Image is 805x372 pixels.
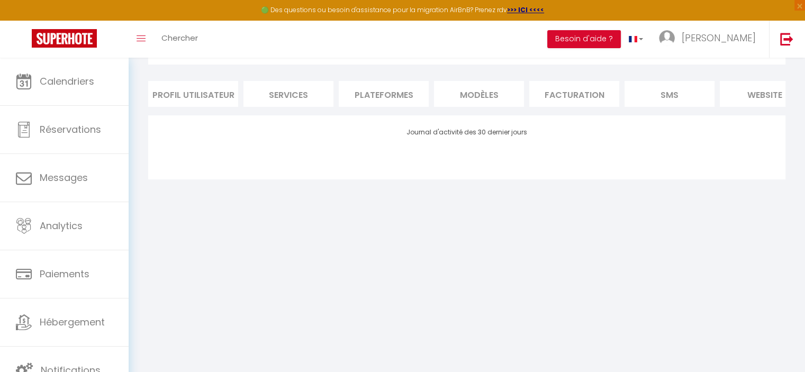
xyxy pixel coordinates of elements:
[40,171,88,184] span: Messages
[161,32,198,43] span: Chercher
[40,315,105,329] span: Hébergement
[243,81,333,107] li: Services
[625,81,714,107] li: SMS
[40,75,94,88] span: Calendriers
[780,32,793,46] img: logout
[434,81,524,107] li: MODÈLES
[547,30,621,48] button: Besoin d'aide ?
[40,123,101,136] span: Réservations
[153,21,206,58] a: Chercher
[40,267,89,280] span: Paiements
[32,29,97,48] img: Super Booking
[164,129,770,136] h3: Journal d'activité des 30 dernier jours
[507,5,544,14] a: >>> ICI <<<<
[529,81,619,107] li: Facturation
[148,81,238,107] li: Profil Utilisateur
[651,21,769,58] a: ... [PERSON_NAME]
[40,219,83,232] span: Analytics
[682,31,756,44] span: [PERSON_NAME]
[339,81,429,107] li: Plateformes
[659,30,675,46] img: ...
